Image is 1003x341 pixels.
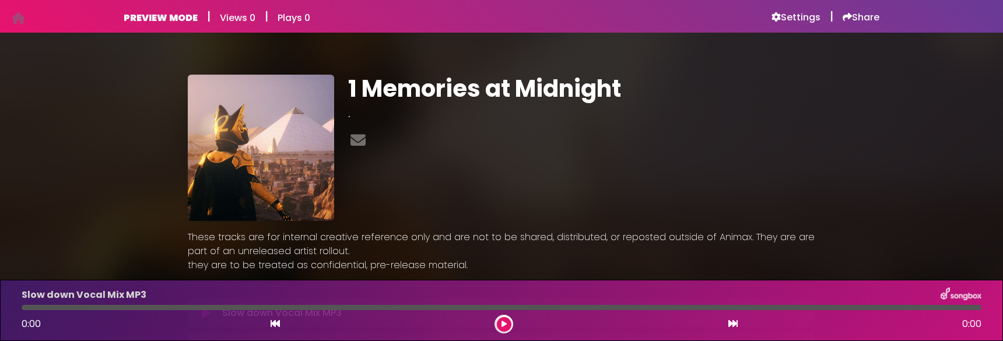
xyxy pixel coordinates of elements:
span: 0:00 [962,317,981,331]
span: 0:00 [22,317,41,331]
h5: | [265,9,268,23]
h6: Plays 0 [278,12,310,23]
h5: | [207,9,211,23]
h3: . [348,107,815,120]
img: xiYkNBavT4eEF1qMlZcR [188,75,334,221]
h5: | [830,9,833,23]
p: These tracks are for internal creative reference only and are not to be shared, distributed, or r... [188,230,815,258]
img: songbox-logo-white.png [941,287,981,303]
a: Settings [771,12,820,23]
h6: PREVIEW MODE [124,12,198,23]
p: they are to be treated as confidential, pre-release material. [188,258,815,272]
p: Slow down Vocal Mix MP3 [22,288,146,302]
h1: 1 Memories at Midnight [348,75,815,103]
h6: Views 0 [220,12,255,23]
a: Share [843,12,879,23]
